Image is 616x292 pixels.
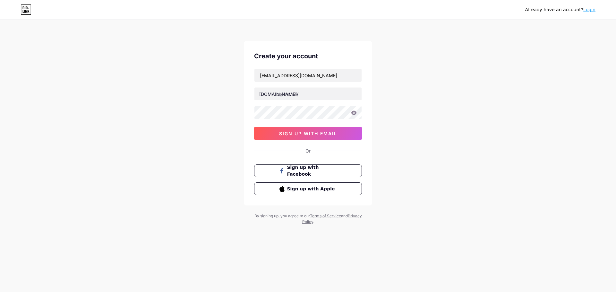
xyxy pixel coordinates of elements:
div: By signing up, you agree to our and . [253,213,363,225]
div: Create your account [254,51,362,61]
span: Sign up with Apple [287,186,337,192]
button: sign up with email [254,127,362,140]
span: Sign up with Facebook [287,164,337,178]
div: Already have an account? [525,6,595,13]
button: Sign up with Apple [254,182,362,195]
div: [DOMAIN_NAME]/ [259,91,298,97]
a: Terms of Service [310,213,341,218]
input: username [254,88,362,100]
div: Or [305,147,311,154]
button: Sign up with Facebook [254,164,362,177]
a: Login [583,7,595,12]
input: Email [254,69,362,82]
span: sign up with email [279,131,337,136]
